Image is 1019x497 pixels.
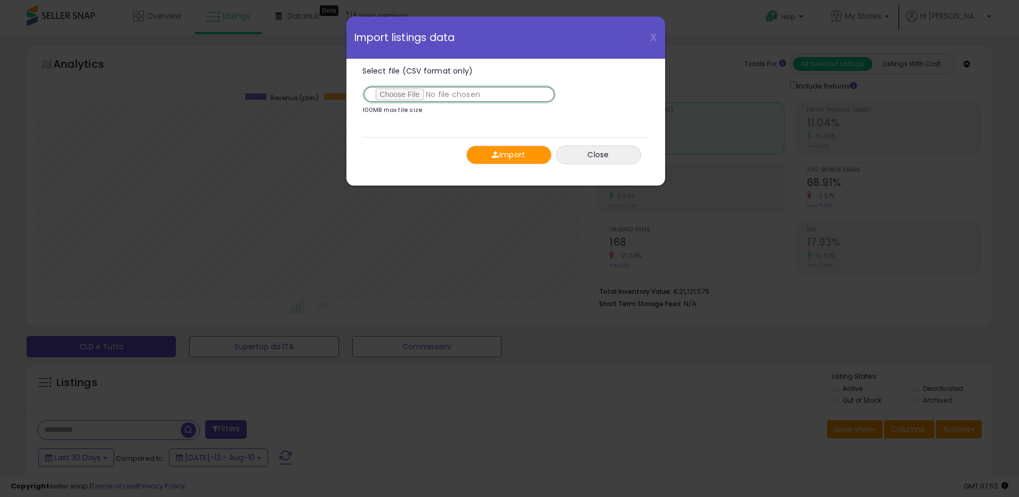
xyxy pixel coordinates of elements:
[466,146,552,164] button: Import
[354,33,455,43] span: Import listings data
[650,30,657,45] span: X
[556,146,641,164] button: Close
[362,107,423,113] p: 100MB max file size
[362,66,473,76] span: Select file (CSV format only)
